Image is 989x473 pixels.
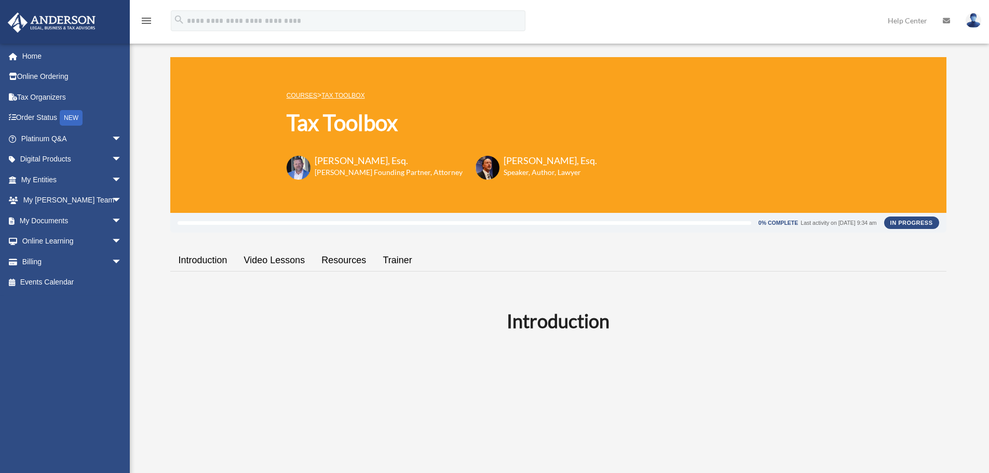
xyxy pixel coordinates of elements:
[287,92,317,99] a: COURSES
[884,217,939,229] div: In Progress
[7,87,138,107] a: Tax Organizers
[112,210,132,232] span: arrow_drop_down
[140,18,153,27] a: menu
[236,246,314,275] a: Video Lessons
[7,272,138,293] a: Events Calendar
[504,154,597,167] h3: [PERSON_NAME], Esq.
[112,169,132,191] span: arrow_drop_down
[112,190,132,211] span: arrow_drop_down
[7,190,138,211] a: My [PERSON_NAME] Teamarrow_drop_down
[966,13,981,28] img: User Pic
[7,251,138,272] a: Billingarrow_drop_down
[7,210,138,231] a: My Documentsarrow_drop_down
[173,14,185,25] i: search
[112,231,132,252] span: arrow_drop_down
[140,15,153,27] i: menu
[7,128,138,149] a: Platinum Q&Aarrow_drop_down
[315,154,463,167] h3: [PERSON_NAME], Esq.
[7,46,138,66] a: Home
[313,246,374,275] a: Resources
[287,107,597,138] h1: Tax Toolbox
[801,220,876,226] div: Last activity on [DATE] 9:34 am
[5,12,99,33] img: Anderson Advisors Platinum Portal
[7,169,138,190] a: My Entitiesarrow_drop_down
[7,231,138,252] a: Online Learningarrow_drop_down
[60,110,83,126] div: NEW
[112,149,132,170] span: arrow_drop_down
[758,220,798,226] div: 0% Complete
[7,107,138,129] a: Order StatusNEW
[7,149,138,170] a: Digital Productsarrow_drop_down
[177,308,940,334] h2: Introduction
[287,156,310,180] img: Toby-circle-head.png
[476,156,499,180] img: Scott-Estill-Headshot.png
[504,167,584,178] h6: Speaker, Author, Lawyer
[7,66,138,87] a: Online Ordering
[321,92,364,99] a: Tax Toolbox
[315,167,463,178] h6: [PERSON_NAME] Founding Partner, Attorney
[112,128,132,150] span: arrow_drop_down
[287,89,597,102] p: >
[170,246,236,275] a: Introduction
[112,251,132,273] span: arrow_drop_down
[374,246,420,275] a: Trainer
